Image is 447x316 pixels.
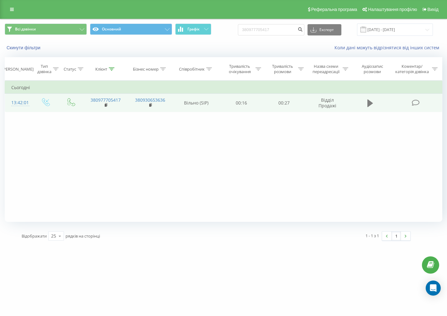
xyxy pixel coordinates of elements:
[175,24,211,35] button: Графік
[334,45,442,51] a: Коли дані можуть відрізнятися вiд інших систем
[5,45,44,51] button: Скинути фільтри
[394,64,430,74] div: Коментар/категорія дзвінка
[220,94,263,112] td: 00:16
[355,64,389,74] div: Аудіозапис розмови
[308,24,341,35] button: Експорт
[311,64,341,74] div: Назва схеми переадресації
[135,97,165,103] a: 380930653636
[263,94,305,112] td: 00:27
[365,233,379,239] div: 1 - 1 з 1
[5,81,442,94] td: Сьогодні
[11,97,26,109] div: 13:42:01
[37,64,51,74] div: Тип дзвінка
[268,64,297,74] div: Тривалість розмови
[5,24,87,35] button: Всі дзвінки
[91,97,121,103] a: 380977705417
[226,64,254,74] div: Тривалість очікування
[22,233,47,239] span: Відображати
[392,232,401,240] a: 1
[66,233,100,239] span: рядків на сторінці
[64,67,76,72] div: Статус
[187,27,200,31] span: Графік
[238,24,304,35] input: Пошук за номером
[311,7,357,12] span: Реферальна програма
[426,281,441,296] div: Open Intercom Messenger
[95,67,107,72] div: Клієнт
[133,67,159,72] div: Бізнес номер
[172,94,220,112] td: Вільно (SIP)
[51,233,56,239] div: 25
[428,7,439,12] span: Вихід
[2,67,34,72] div: [PERSON_NAME]
[179,67,205,72] div: Співробітник
[90,24,172,35] button: Основний
[368,7,417,12] span: Налаштування профілю
[305,94,350,112] td: Відділ Продажі
[15,27,36,32] span: Всі дзвінки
